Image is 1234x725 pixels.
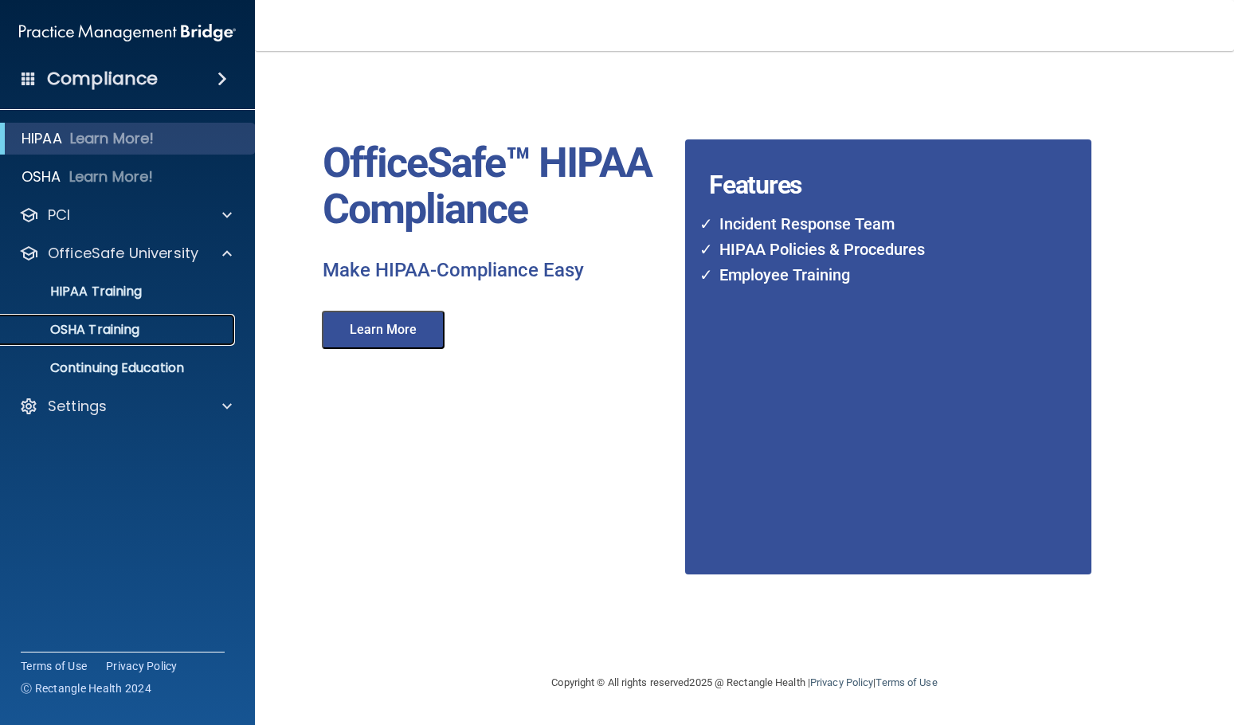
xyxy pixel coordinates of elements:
[685,139,1049,171] h4: Features
[106,658,178,674] a: Privacy Policy
[322,311,445,349] button: Learn More
[311,324,460,336] a: Learn More
[70,129,155,148] p: Learn More!
[21,658,87,674] a: Terms of Use
[710,211,1028,237] li: Incident Response Team
[21,680,151,696] span: Ⓒ Rectangle Health 2024
[19,17,236,49] img: PMB logo
[47,68,158,90] h4: Compliance
[454,657,1036,708] div: Copyright © All rights reserved 2025 @ Rectangle Health | |
[22,167,61,186] p: OSHA
[19,397,232,416] a: Settings
[22,129,62,148] p: HIPAA
[19,206,232,225] a: PCI
[710,262,1028,288] li: Employee Training
[10,322,139,338] p: OSHA Training
[876,676,937,688] a: Terms of Use
[48,206,70,225] p: PCI
[48,244,198,263] p: OfficeSafe University
[19,244,232,263] a: OfficeSafe University
[48,397,107,416] p: Settings
[323,140,673,233] p: OfficeSafe™ HIPAA Compliance
[10,360,228,376] p: Continuing Education
[710,237,1028,262] li: HIPAA Policies & Procedures
[69,167,154,186] p: Learn More!
[10,284,142,300] p: HIPAA Training
[323,258,673,284] p: Make HIPAA-Compliance Easy
[810,676,873,688] a: Privacy Policy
